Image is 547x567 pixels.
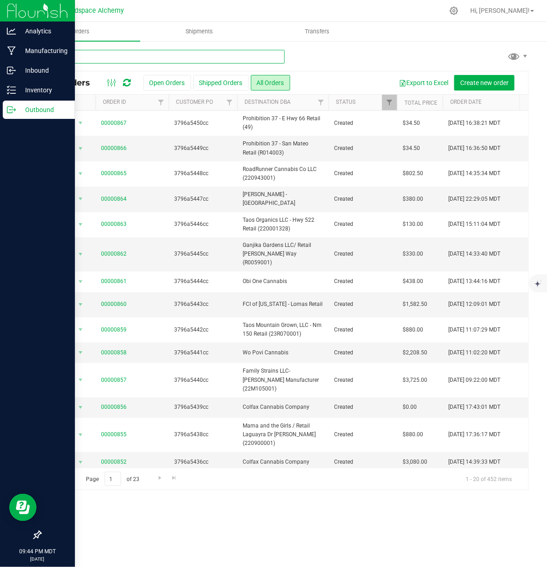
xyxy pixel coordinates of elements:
span: [DATE] 11:02:20 MDT [448,348,500,357]
a: 00000862 [101,250,127,258]
button: Open Orders [143,75,191,91]
span: Colfax Cannabis Company [243,458,323,466]
span: 3796a5441cc [174,348,232,357]
span: [PERSON_NAME] - [GEOGRAPHIC_DATA] [243,190,323,208]
span: Created [334,326,392,334]
span: Created [334,195,392,203]
span: Created [334,300,392,309]
inline-svg: Inbound [7,66,16,75]
a: Filter [222,95,237,110]
span: $802.50 [403,169,423,178]
span: select [75,167,86,180]
span: Created [334,376,392,385]
span: [DATE] 15:11:04 MDT [448,220,500,229]
p: 09:44 PM MDT [4,548,71,556]
a: Status [336,99,356,105]
span: Orders [60,27,102,36]
span: 3796a5448cc [174,169,232,178]
span: select [75,346,86,359]
span: Shipments [173,27,225,36]
p: Manufacturing [16,45,71,56]
p: Inbound [16,65,71,76]
span: Prohibition 37 - San Mateo Retail (R014003) [243,139,323,157]
span: $1,582.50 [403,300,427,309]
input: Search Order ID, Destination, Customer PO... [40,50,285,64]
span: 3796a5449cc [174,144,232,153]
inline-svg: Outbound [7,105,16,114]
button: Export to Excel [393,75,454,91]
a: 00000861 [101,277,127,286]
span: $0.00 [403,403,417,412]
a: Filter [519,95,534,110]
p: Outbound [16,104,71,115]
a: 00000863 [101,220,127,229]
span: Create new order [460,79,509,86]
span: $880.00 [403,430,423,439]
inline-svg: Inventory [7,86,16,95]
span: Hi, [PERSON_NAME]! [470,7,530,14]
p: Inventory [16,85,71,96]
span: [DATE] 17:36:17 MDT [448,430,500,439]
span: Created [334,144,392,153]
span: $2,208.50 [403,348,427,357]
a: 00000852 [101,458,127,466]
span: [DATE] 22:29:05 MDT [448,195,500,203]
span: [DATE] 14:33:40 MDT [448,250,500,258]
span: select [75,218,86,231]
span: Created [334,250,392,258]
button: Shipped Orders [193,75,249,91]
span: Created [334,169,392,178]
a: 00000866 [101,144,127,153]
span: select [75,142,86,155]
a: Filter [154,95,169,110]
span: [DATE] 13:44:16 MDT [448,277,500,286]
span: select [75,374,86,386]
span: [DATE] 17:43:01 MDT [448,403,500,412]
span: $34.50 [403,144,420,153]
span: Taos Mountain Grown, LLC - Nm 150 Retail (23R070001) [243,321,323,338]
span: 3796a5442cc [174,326,232,334]
span: Headspace Alchemy [63,7,124,15]
span: 3796a5446cc [174,220,232,229]
span: $380.00 [403,195,423,203]
span: 3796a5450cc [174,119,232,128]
span: $880.00 [403,326,423,334]
span: Created [334,403,392,412]
a: Customer PO [176,99,213,105]
a: Order ID [103,99,126,105]
span: Colfax Cannabis Company [243,403,323,412]
input: 1 [105,472,121,486]
iframe: Resource center [9,494,37,521]
span: 3796a5443cc [174,300,232,309]
span: Created [334,119,392,128]
span: Wo Povi Cannabis [243,348,323,357]
a: 00000855 [101,430,127,439]
a: 00000856 [101,403,127,412]
span: select [75,193,86,205]
button: Create new order [454,75,515,91]
a: Filter [313,95,329,110]
span: [DATE] 16:38:21 MDT [448,119,500,128]
a: 00000864 [101,195,127,203]
a: Destination DBA [244,99,291,105]
span: Family Strains LLC- [PERSON_NAME] Manufacturer (22M105001) [243,367,323,393]
span: Obi One Cannabis [243,277,323,286]
span: select [75,275,86,288]
span: 3796a5438cc [174,430,232,439]
span: [DATE] 11:07:29 MDT [448,326,500,334]
a: Shipments [140,22,259,41]
span: $438.00 [403,277,423,286]
span: 1 - 20 of 452 items [458,472,519,486]
span: 3796a5440cc [174,376,232,385]
inline-svg: Manufacturing [7,46,16,55]
span: Created [334,348,392,357]
span: $3,725.00 [403,376,427,385]
span: [DATE] 14:35:34 MDT [448,169,500,178]
span: select [75,298,86,311]
a: Transfers [258,22,377,41]
div: Manage settings [448,6,460,15]
a: Go to the last page [168,472,181,484]
span: 3796a5445cc [174,250,232,258]
p: Analytics [16,26,71,37]
p: [DATE] [4,556,71,563]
